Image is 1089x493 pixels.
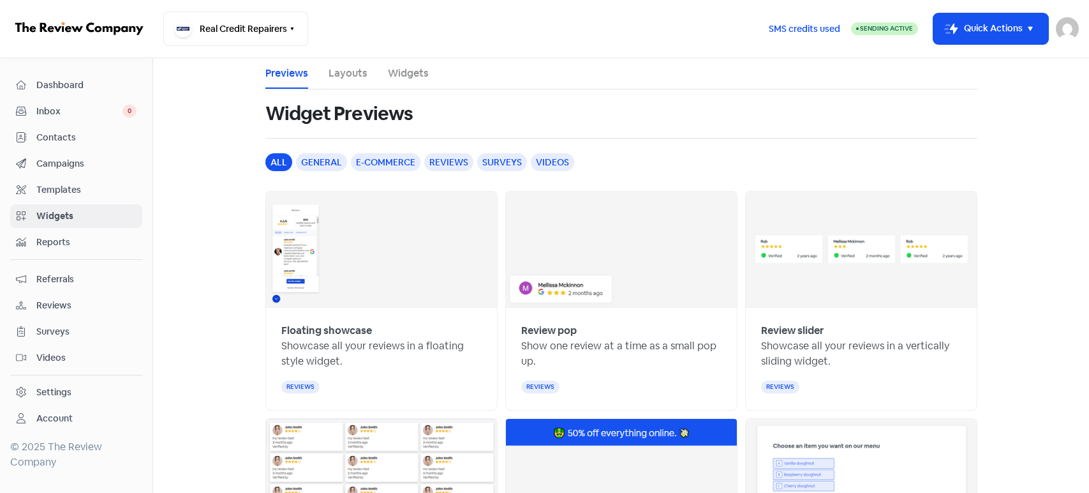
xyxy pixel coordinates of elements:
[36,351,137,365] span: Videos
[36,386,71,399] div: Settings
[36,157,137,171] span: Campaigns
[36,131,137,144] span: Contacts
[521,324,577,337] b: Review pop
[36,79,137,92] span: Dashboard
[36,209,137,223] span: Widgets
[10,231,142,254] a: Reports
[10,439,142,470] div: © 2025 The Review Company
[281,381,320,393] div: reviews
[10,381,142,404] a: Settings
[351,153,420,171] div: e-commerce
[10,73,142,97] a: Dashboard
[10,204,142,228] a: Widgets
[758,21,851,34] a: SMS credits used
[531,153,574,171] div: videos
[36,325,137,338] span: Surveys
[265,93,413,134] h1: Widget Previews
[281,324,372,337] b: Floating showcase
[10,268,142,291] a: Referrals
[424,153,473,171] div: reviews
[36,183,137,197] span: Templates
[36,412,73,425] div: Account
[10,100,142,123] a: Inbox 0
[329,66,367,81] a: Layouts
[860,24,913,33] span: Sending Active
[36,236,137,249] span: Reports
[265,153,292,171] div: all
[122,105,137,118] span: 0
[36,105,122,118] span: Inbox
[10,178,142,202] a: Templates
[521,338,722,369] p: Show one review at a time as a small pop up.
[521,381,559,393] div: reviews
[265,66,308,81] a: Previews
[10,152,142,176] a: Campaigns
[10,407,142,430] a: Account
[36,299,137,312] span: Reviews
[281,338,482,369] p: Showcase all your reviews in a floating style widget.
[933,13,1048,44] button: Quick Actions
[36,273,137,286] span: Referrals
[769,22,840,36] span: SMS credits used
[388,66,429,81] a: Widgets
[296,153,347,171] div: general
[477,153,527,171] div: surveys
[10,346,142,370] a: Videos
[761,338,961,369] p: Showcase all your reviews in a vertically sliding widget.
[10,126,142,149] a: Contacts
[761,381,799,393] div: reviews
[851,21,918,36] a: Sending Active
[761,324,824,337] b: Review slider
[10,320,142,344] a: Surveys
[10,294,142,317] a: Reviews
[163,11,308,46] button: Real Credit Repairers
[1056,17,1079,40] img: User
